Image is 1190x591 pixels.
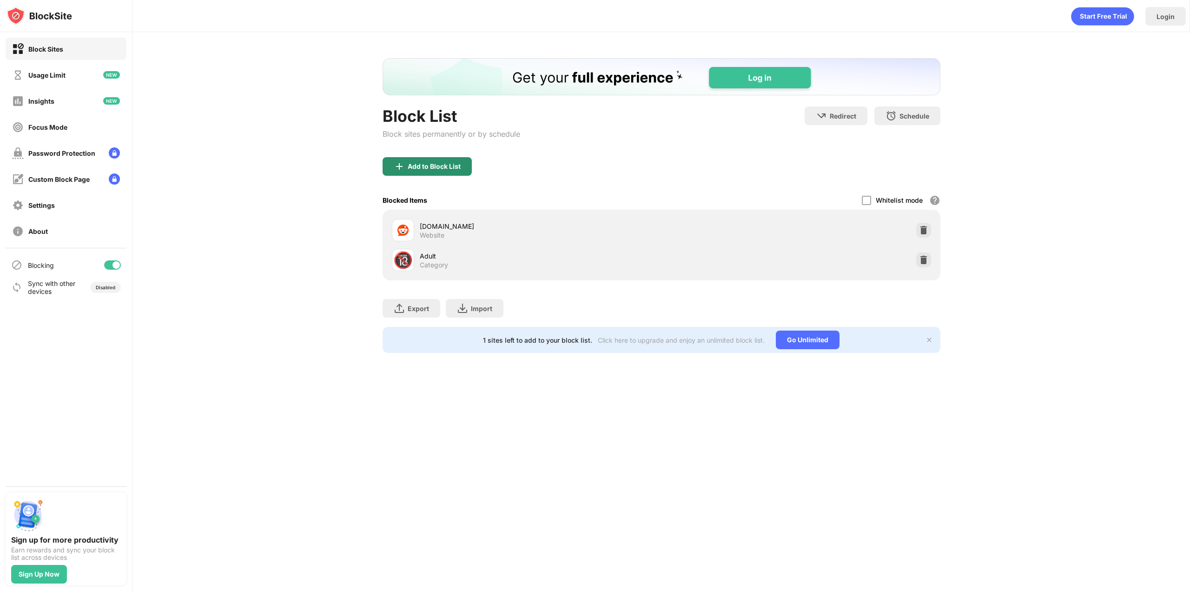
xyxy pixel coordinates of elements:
img: time-usage-off.svg [12,69,24,81]
div: Sign up for more productivity [11,535,121,545]
div: Login [1157,13,1175,20]
img: blocking-icon.svg [11,259,22,271]
div: animation [1071,7,1134,26]
div: Password Protection [28,149,95,157]
div: Settings [28,201,55,209]
div: Sign Up Now [19,571,59,578]
div: Adult [420,251,661,261]
div: About [28,227,48,235]
img: push-signup.svg [11,498,45,531]
div: Click here to upgrade and enjoy an unlimited block list. [598,336,765,344]
img: customize-block-page-off.svg [12,173,24,185]
div: Blocked Items [383,196,427,204]
div: Insights [28,97,54,105]
img: lock-menu.svg [109,173,120,185]
img: x-button.svg [926,336,933,344]
div: Whitelist mode [876,196,923,204]
div: Add to Block List [408,163,461,170]
div: Usage Limit [28,71,66,79]
div: Disabled [96,285,115,290]
div: Block List [383,106,520,126]
div: 🔞 [393,251,413,270]
div: Blocking [28,261,54,269]
img: new-icon.svg [103,97,120,105]
div: Go Unlimited [776,331,840,349]
div: Redirect [830,112,856,120]
div: Focus Mode [28,123,67,131]
iframe: Banner [383,58,940,95]
img: lock-menu.svg [109,147,120,159]
div: Earn rewards and sync your block list across devices [11,546,121,561]
img: logo-blocksite.svg [7,7,72,25]
img: favicons [397,225,409,236]
img: new-icon.svg [103,71,120,79]
div: Sync with other devices [28,279,76,295]
div: Block Sites [28,45,63,53]
div: Block sites permanently or by schedule [383,129,520,139]
img: settings-off.svg [12,199,24,211]
img: about-off.svg [12,226,24,237]
img: focus-off.svg [12,121,24,133]
div: 1 sites left to add to your block list. [483,336,592,344]
div: Website [420,231,444,239]
div: Category [420,261,448,269]
div: Export [408,305,429,312]
img: insights-off.svg [12,95,24,107]
div: Schedule [899,112,929,120]
div: [DOMAIN_NAME] [420,221,661,231]
div: Custom Block Page [28,175,90,183]
img: sync-icon.svg [11,282,22,293]
div: Import [471,305,492,312]
img: block-on.svg [12,43,24,55]
img: password-protection-off.svg [12,147,24,159]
